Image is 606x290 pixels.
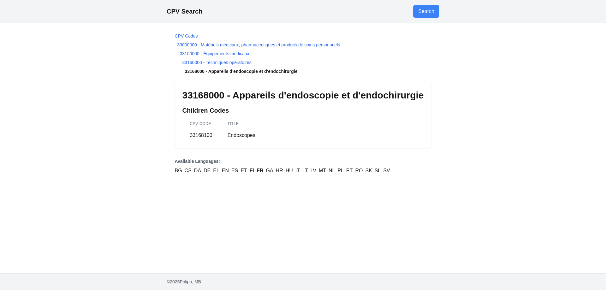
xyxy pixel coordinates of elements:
[220,130,424,141] td: Endoscopes
[266,167,273,175] a: GA
[167,8,202,15] a: CPV Search
[182,106,424,115] h2: Children Codes
[175,158,431,164] p: Available Languages:
[204,167,211,175] a: DE
[365,167,372,175] a: SK
[276,167,283,175] a: HR
[319,167,326,175] a: MT
[175,33,431,74] nav: Breadcrumb
[355,167,363,175] a: RO
[329,167,335,175] a: NL
[177,42,340,47] a: 33000000 - Matériels médicaux, pharmaceutiques et produits de soins personnnels
[311,167,316,175] a: LV
[295,167,300,175] a: IT
[194,167,201,175] a: DA
[213,167,219,175] a: EL
[222,167,229,175] a: EN
[220,117,424,130] th: Title
[182,60,251,65] a: 33160000 - Techniques opératoires
[167,279,439,285] p: © 2025 Polipo, MB
[180,51,249,56] a: 33100000 - Équipements médicaux
[175,68,431,74] li: 33168000 - Appareils d'endoscopie et d'endochirurgie
[231,167,238,175] a: ES
[241,167,247,175] a: ET
[175,33,198,38] a: CPV Codes
[175,158,431,175] nav: Language Versions
[383,167,390,175] a: SV
[182,90,424,101] h1: 33168000 - Appareils d'endoscopie et d'endochirurgie
[185,167,192,175] a: CS
[346,167,353,175] a: PT
[182,117,220,130] th: CPV Code
[337,167,344,175] a: PL
[286,167,293,175] a: HU
[250,167,254,175] a: FI
[413,5,439,18] a: Go to search
[302,167,308,175] a: LT
[375,167,381,175] a: SL
[175,167,182,175] a: BG
[182,130,220,141] td: 33168100
[257,167,263,175] a: FR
